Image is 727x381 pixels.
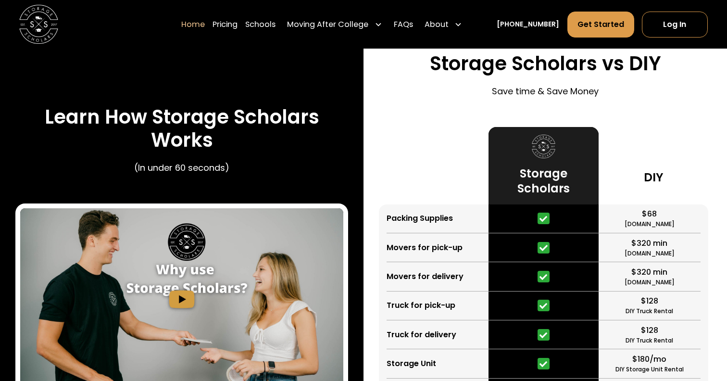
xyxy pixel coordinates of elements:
div: $68 [642,208,657,220]
div: DIY Storage Unit Rental [615,365,684,374]
p: (In under 60 seconds) [134,161,229,174]
div: Truck for delivery [387,329,456,341]
div: About [425,18,449,30]
div: [DOMAIN_NAME] [625,278,675,287]
a: Get Started [567,11,634,37]
h3: DIY [644,170,663,185]
div: Storage Unit [387,358,436,369]
div: [DOMAIN_NAME] [625,249,675,258]
a: Log In [642,11,708,37]
div: About [421,11,466,38]
div: $128 [641,295,658,307]
a: [PHONE_NUMBER] [497,19,559,29]
div: Moving After College [283,11,386,38]
h3: Storage Scholars [497,166,591,196]
div: Movers for pick-up [387,242,463,254]
a: FAQs [394,11,413,38]
div: $180/mo [632,354,666,365]
img: Storage Scholars main logo [19,5,58,44]
div: Movers for delivery [387,271,464,282]
div: DIY Truck Rental [626,307,673,316]
a: Home [181,11,205,38]
a: Pricing [213,11,238,38]
p: Save time & Save Money [492,85,599,98]
div: $320 min [631,238,667,249]
a: Schools [245,11,276,38]
div: $320 min [631,267,667,278]
div: Truck for pick-up [387,300,455,311]
div: [DOMAIN_NAME] [625,220,675,229]
div: DIY Truck Rental [626,336,673,345]
h3: Storage Scholars vs DIY [430,52,661,75]
h3: Learn How Storage Scholars Works [15,105,348,152]
img: Storage Scholars logo. [532,135,555,158]
div: Packing Supplies [387,213,453,224]
div: $128 [641,325,658,336]
div: Moving After College [287,18,368,30]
